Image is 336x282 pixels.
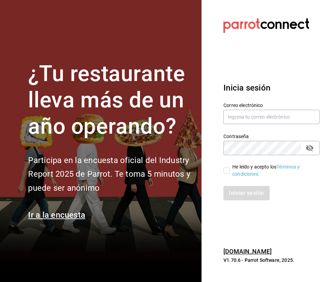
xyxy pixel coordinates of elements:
[223,134,320,139] label: Contraseña
[304,142,315,154] button: passwordField
[223,82,320,94] h3: Inicia sesión
[28,61,193,139] h1: ¿Tu restaurante lleva más de un año operando?
[232,163,314,178] div: He leído y acepto los
[223,110,320,124] input: Ingresa tu correo electrónico
[223,248,272,255] a: [DOMAIN_NAME]
[28,153,193,195] h2: Participa en la encuesta oficial del Industry Report 2025 de Parrot. Te toma 5 minutos y puede se...
[223,257,320,264] p: V1.70.6 - Parrot Software, 2025.
[223,103,320,108] label: Correo electrónico
[28,210,85,220] a: Ir a la encuesta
